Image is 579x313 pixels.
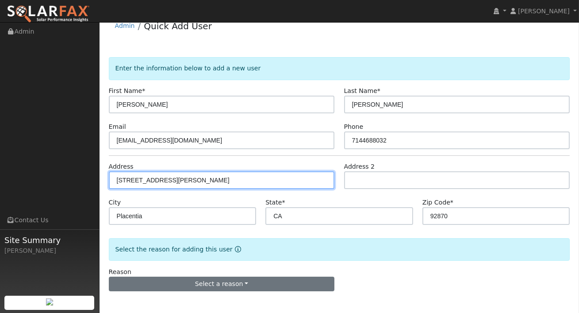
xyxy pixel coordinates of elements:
button: Select a reason [109,277,335,292]
label: City [109,198,121,207]
div: Enter the information below to add a new user [109,57,570,80]
span: Site Summary [4,234,95,246]
span: Required [450,199,453,206]
label: First Name [109,86,146,96]
img: SolarFax [7,5,90,23]
span: Required [377,87,380,94]
label: Email [109,122,126,131]
label: State [265,198,285,207]
a: Quick Add User [144,21,212,31]
a: Reason for new user [233,246,241,253]
label: Phone [344,122,364,131]
div: [PERSON_NAME] [4,246,95,255]
label: Zip Code [422,198,453,207]
label: Address [109,162,134,171]
label: Reason [109,267,131,277]
a: Admin [115,22,135,29]
span: Required [282,199,285,206]
label: Last Name [344,86,380,96]
img: retrieve [46,298,53,305]
span: [PERSON_NAME] [518,8,570,15]
label: Address 2 [344,162,375,171]
span: Required [142,87,145,94]
div: Select the reason for adding this user [109,238,570,261]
